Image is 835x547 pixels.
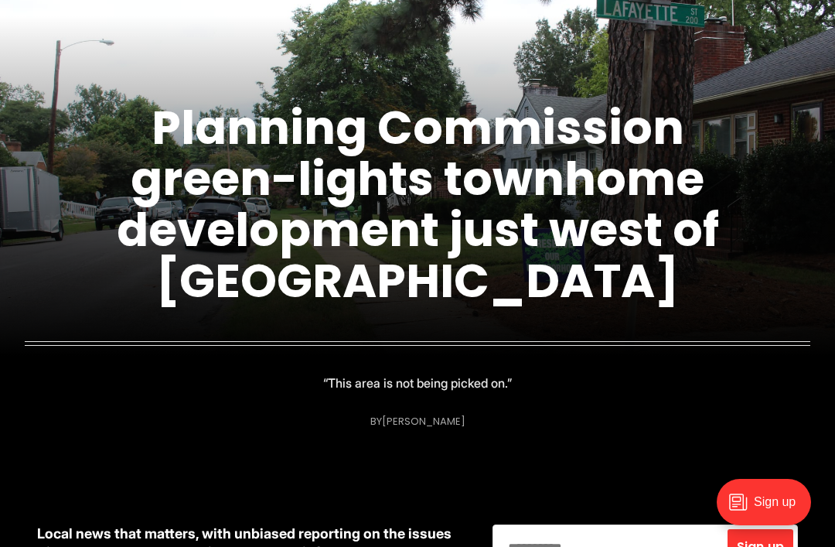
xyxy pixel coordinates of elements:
[370,415,465,427] div: By
[323,372,512,394] p: “This area is not being picked on.”
[382,414,465,429] a: [PERSON_NAME]
[704,471,835,547] iframe: portal-trigger
[117,95,719,313] a: Planning Commission green-lights townhome development just west of [GEOGRAPHIC_DATA]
